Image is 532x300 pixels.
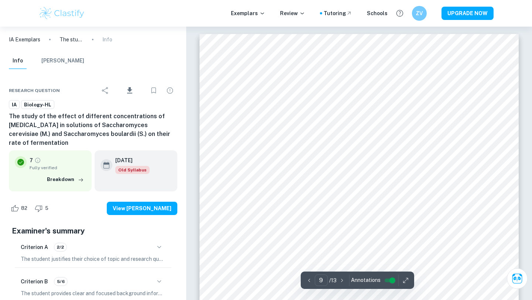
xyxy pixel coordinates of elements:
h6: ZV [415,9,424,17]
button: UPGRADE NOW [441,7,494,20]
button: [PERSON_NAME] [41,53,84,69]
span: Biology-HL [21,101,54,109]
p: The student provides clear and focused background information on bread and bread making that is r... [21,289,166,297]
span: Research question [9,87,60,94]
h6: Criterion A [21,243,48,251]
a: IA [9,100,20,109]
span: Annotations [351,276,381,284]
span: Old Syllabus [115,166,150,174]
button: Ask Clai [507,268,528,289]
div: Bookmark [146,83,161,98]
div: Dislike [33,202,52,214]
span: 82 [17,205,31,212]
h6: The study of the effect of different concentrations of [MEDICAL_DATA] in solutions of Saccharomyc... [9,112,177,147]
a: Grade fully verified [34,157,41,164]
button: Breakdown [45,174,86,185]
div: Like [9,202,31,214]
button: Help and Feedback [393,7,406,20]
button: Info [9,53,27,69]
h5: Examiner's summary [12,225,174,236]
p: The student justifies their choice of topic and research question by describing the global releva... [21,255,166,263]
button: View [PERSON_NAME] [107,202,177,215]
p: The study of the effect of different concentrations of [MEDICAL_DATA] in solutions of Saccharomyc... [59,35,83,44]
button: ZV [412,6,427,21]
div: Starting from the May 2025 session, the Biology IA requirements have changed. It's OK to refer to... [115,166,150,174]
div: Share [98,83,113,98]
span: 2/2 [54,244,66,250]
h6: [DATE] [115,156,144,164]
a: IA Exemplars [9,35,40,44]
p: Info [102,35,112,44]
p: 7 [30,156,33,164]
p: / 13 [329,276,337,284]
div: Report issue [163,83,177,98]
span: Fully verified [30,164,86,171]
p: Review [280,9,305,17]
a: Schools [367,9,388,17]
span: 5 [41,205,52,212]
a: Biology-HL [21,100,54,109]
span: IA [9,101,19,109]
h6: Criterion B [21,277,48,286]
a: Tutoring [324,9,352,17]
p: Exemplars [231,9,265,17]
img: Clastify logo [38,6,85,21]
span: 5/6 [54,278,67,285]
div: Download [114,81,145,100]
